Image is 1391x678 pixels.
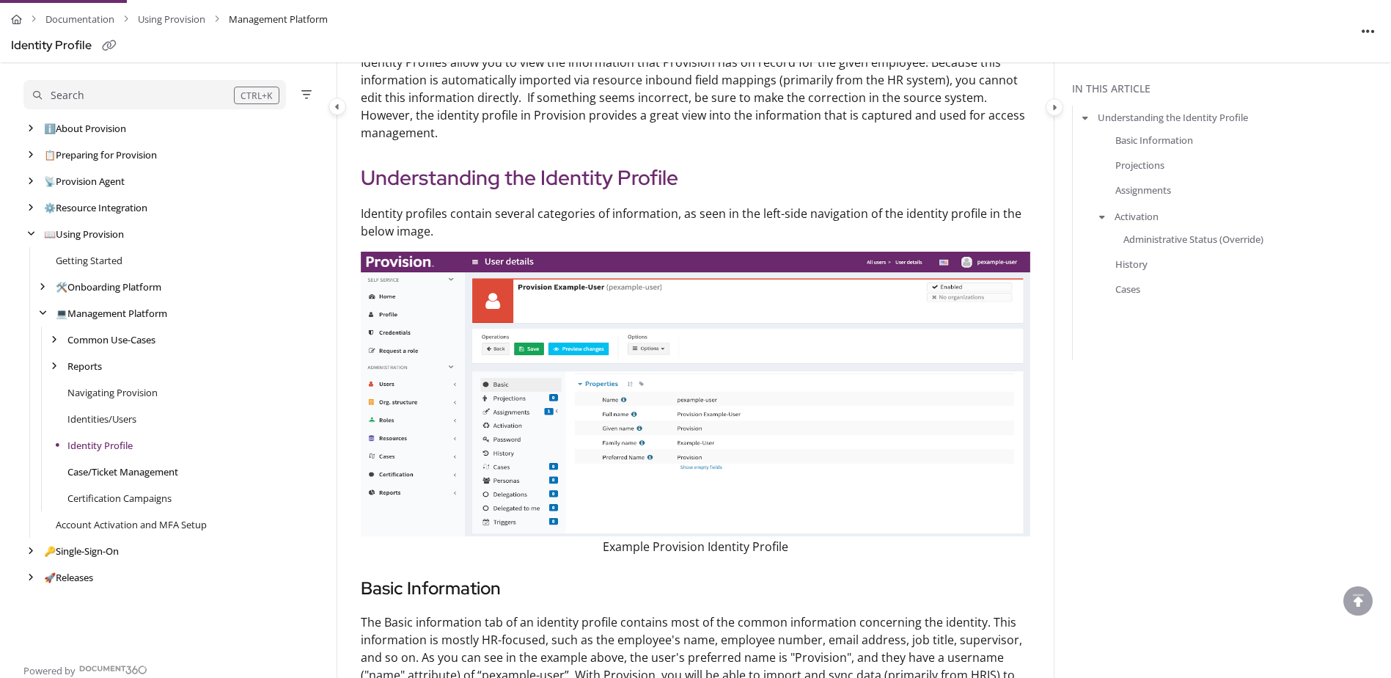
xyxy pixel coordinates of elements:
[1046,98,1063,116] button: Category toggle
[1115,208,1159,223] a: Activation
[23,544,38,558] div: arrow
[361,252,1030,536] img: management-platform-identity-profile.png
[56,517,207,532] a: Account Activation and MFA Setup
[67,438,133,453] a: Identity Profile
[1115,282,1140,296] a: Cases
[56,280,67,294] span: 🛠️
[361,536,1030,558] figcaption: Example Provision Identity Profile
[329,98,346,115] button: Category toggle
[44,544,119,558] a: Single-Sign-On
[98,34,121,58] button: Copy link of
[23,148,38,162] div: arrow
[229,9,328,30] span: Management Platform
[11,9,22,30] a: Home
[1357,19,1380,43] button: Article more options
[47,333,62,347] div: arrow
[35,307,50,321] div: arrow
[23,80,286,109] button: Search
[361,54,1030,142] p: Identity Profiles allow you to view the information that Provision has on record for the given em...
[67,332,155,347] a: Common Use-Cases
[1123,231,1263,246] a: Administrative Status (Override)
[23,175,38,189] div: arrow
[35,280,50,294] div: arrow
[1098,110,1248,125] a: Understanding the Identity Profile
[44,201,56,214] span: ⚙️
[23,660,147,678] a: Powered by Document360 - opens in a new tab
[44,174,125,189] a: Provision Agent
[67,464,178,479] a: Case/Ticket Management
[56,307,67,320] span: 💻
[79,666,147,674] img: Document360
[1115,183,1171,197] a: Assignments
[44,121,126,136] a: About Provision
[47,360,62,373] div: arrow
[44,571,56,584] span: 🚀
[1115,158,1164,172] a: Projections
[361,575,1030,602] h3: Basic Information
[1115,133,1193,147] a: Basic Information
[361,162,1030,193] h2: Understanding the Identity Profile
[51,87,84,103] div: Search
[1079,109,1092,125] button: arrow
[23,571,38,585] div: arrow
[44,227,56,241] span: 📖
[23,227,38,241] div: arrow
[67,412,136,426] a: Identities/Users
[67,385,158,400] a: Navigating Provision
[67,491,172,506] a: Certification Campaigns
[298,86,315,103] button: Filter
[44,175,56,188] span: 📡
[44,544,56,558] span: 🔑
[44,122,56,135] span: ℹ️
[11,35,92,56] div: Identity Profile
[44,200,147,215] a: Resource Integration
[361,205,1030,240] p: Identity profiles contain several categories of information, as seen in the left-side navigation ...
[1072,81,1385,97] div: In this article
[1115,257,1148,271] a: History
[67,359,102,373] a: Reports
[44,570,93,585] a: Releases
[56,280,161,294] a: Onboarding Platform
[234,87,279,104] div: CTRL+K
[56,306,167,321] a: Management Platform
[44,148,56,161] span: 📋
[23,663,76,678] span: Powered by
[44,227,124,241] a: Using Provision
[44,147,157,162] a: Preparing for Provision
[45,9,114,30] a: Documentation
[23,122,38,136] div: arrow
[56,253,122,268] a: Getting Started
[23,201,38,215] div: arrow
[138,9,205,30] a: Using Provision
[1095,208,1109,224] button: arrow
[1343,586,1373,616] div: scroll to top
